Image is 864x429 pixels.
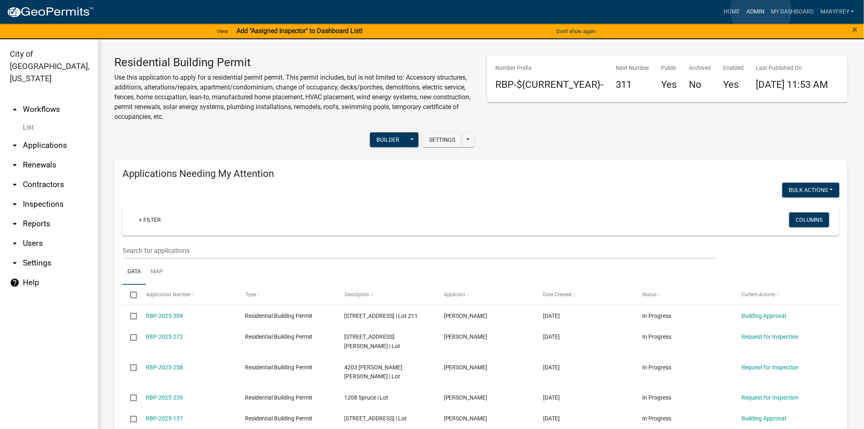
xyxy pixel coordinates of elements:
p: Public [661,64,677,72]
p: Archived [689,64,711,72]
span: Description [345,292,370,297]
span: Mary Frey [444,364,488,371]
p: Use this application to apply for a residential permit permit. This permit includes, but is not l... [114,73,475,122]
span: In Progress [642,394,671,401]
span: Application Number [146,292,191,297]
a: RBP-2025-258 [146,364,183,371]
datatable-header-cell: Applicant [436,285,535,304]
datatable-header-cell: Description [337,285,436,304]
i: help [10,278,20,288]
span: Residential Building Permit [245,364,313,371]
h4: No [689,79,711,91]
span: Date Created [543,292,572,297]
p: Next Number [616,64,649,72]
span: Edwin Miller [444,313,488,319]
span: In Progress [642,333,671,340]
h4: Yes [661,79,677,91]
i: arrow_drop_up [10,105,20,114]
a: MaryFrey [817,4,857,20]
a: RBP-2025-272 [146,333,183,340]
datatable-header-cell: Type [237,285,336,304]
i: arrow_drop_down [10,258,20,268]
a: Map [146,259,168,285]
datatable-header-cell: Application Number [138,285,237,304]
span: Residential Building Permit [245,313,313,319]
span: 1208 Spruce | Lot [345,394,389,401]
datatable-header-cell: Status [635,285,734,304]
span: In Progress [642,415,671,422]
input: Search for applications [122,242,718,259]
span: Type [245,292,256,297]
h4: RBP-${CURRENT_YEAR}- [495,79,603,91]
a: Home [720,4,743,20]
p: Enabled [724,64,744,72]
span: 07/22/2025 [543,313,560,319]
span: × [853,24,858,35]
a: Request for Inspection [742,333,799,340]
a: Building Approval [742,313,786,319]
span: 4644 Red Tail Ridge, Jeffersonville, IN 47130 | Lot 211 [345,313,418,319]
a: RBP-2025-137 [146,415,183,422]
span: Applicant [444,292,465,297]
span: [DATE] 11:53 AM [756,79,828,90]
span: 5101Shungate Road | Lot [345,415,407,422]
h3: Residential Building Permit [114,56,475,69]
i: arrow_drop_down [10,239,20,248]
span: Residential Building Permit [245,394,313,401]
a: Data [122,259,146,285]
span: 07/17/2025 [543,333,560,340]
a: + Filter [132,212,167,227]
span: 07/07/2025 [543,364,560,371]
span: Mary Frey [444,394,488,401]
button: Bulk Actions [782,183,840,197]
span: 06/18/2025 [543,394,560,401]
span: Residential Building Permit [245,333,313,340]
button: Columns [789,212,829,227]
button: Builder [370,132,406,147]
span: Mary Frey [444,333,488,340]
span: 04/23/2025 [543,415,560,422]
span: 4203 Mary Emma | Lot [345,364,403,380]
span: Nicholas C Jones [444,415,488,422]
datatable-header-cell: Select [122,285,138,304]
span: Status [642,292,657,297]
a: RBP-2025-239 [146,394,183,401]
a: Building Approval [742,415,786,422]
button: Close [853,25,858,34]
i: arrow_drop_down [10,219,20,229]
p: Last Published On [756,64,828,72]
h4: Yes [724,79,744,91]
datatable-header-cell: Current Activity [734,285,833,304]
a: Request for Inspection [742,364,799,371]
datatable-header-cell: Date Created [535,285,635,304]
strong: Add "Assigned Inspector" to Dashboard List! [236,27,363,35]
span: In Progress [642,313,671,319]
span: 1731 Summerlin Place | Lot [345,333,401,349]
i: arrow_drop_down [10,141,20,150]
p: Number Prefix [495,64,603,72]
a: My Dashboard [768,4,817,20]
i: arrow_drop_down [10,160,20,170]
span: Residential Building Permit [245,415,313,422]
span: Current Activity [742,292,775,297]
h4: Applications Needing My Attention [122,168,840,180]
i: arrow_drop_down [10,180,20,190]
i: arrow_drop_down [10,199,20,209]
a: RBP-2025-309 [146,313,183,319]
a: Request for Inspection [742,394,799,401]
span: In Progress [642,364,671,371]
a: Admin [743,4,768,20]
a: View [214,25,232,38]
button: Settings [423,132,462,147]
button: Don't show again [553,25,599,38]
h4: 311 [616,79,649,91]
